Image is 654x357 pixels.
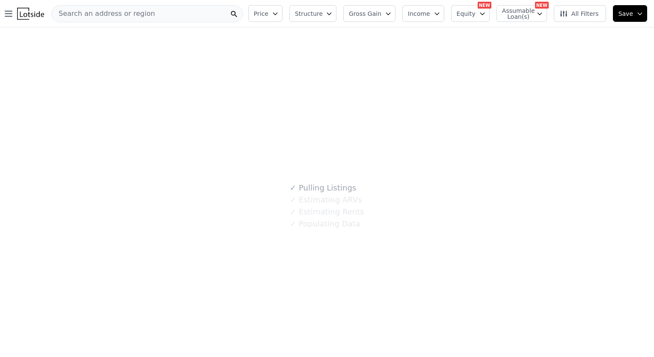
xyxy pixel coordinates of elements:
[618,9,633,18] span: Save
[290,184,296,192] span: ✓
[451,5,490,22] button: Equity
[52,9,155,19] span: Search an address or region
[290,194,362,206] div: Estimating ARVs
[496,5,547,22] button: Assumable Loan(s)
[343,5,395,22] button: Gross Gain
[457,9,476,18] span: Equity
[248,5,282,22] button: Price
[290,218,360,230] div: Populating Data
[17,8,44,20] img: Lotside
[554,5,606,22] button: All Filters
[295,9,322,18] span: Structure
[290,206,364,218] div: Estimating Rents
[502,8,529,20] span: Assumable Loan(s)
[254,9,268,18] span: Price
[478,2,491,9] div: NEW
[290,208,296,216] span: ✓
[290,220,296,228] span: ✓
[290,196,296,204] span: ✓
[349,9,381,18] span: Gross Gain
[408,9,430,18] span: Income
[613,5,647,22] button: Save
[290,182,356,194] div: Pulling Listings
[289,5,336,22] button: Structure
[402,5,444,22] button: Income
[535,2,549,9] div: NEW
[559,9,599,18] span: All Filters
